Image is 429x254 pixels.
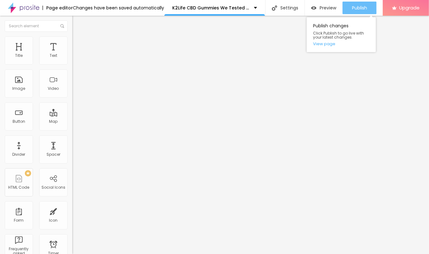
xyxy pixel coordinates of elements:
[15,53,23,58] div: Title
[313,31,370,39] span: Click Publish to go live with your latest changes.
[13,152,25,157] div: Divider
[50,53,57,58] div: Text
[60,24,64,28] img: Icone
[172,6,249,10] p: K2Life CBD Gummies We Tested It For 90 Days. How does it work?
[73,6,164,10] div: Changes have been saved automatically
[49,119,58,124] div: Map
[47,152,60,157] div: Spacer
[13,86,25,91] div: Image
[313,42,370,46] a: View page
[14,218,24,223] div: Form
[72,16,429,254] iframe: Editor
[305,2,343,14] button: Preview
[49,218,58,223] div: Icon
[399,5,420,10] span: Upgrade
[307,17,376,52] div: Publish changes
[41,185,65,190] div: Social Icons
[5,20,68,32] input: Search element
[48,86,59,91] div: Video
[352,5,367,10] span: Publish
[311,5,316,11] img: view-1.svg
[8,185,30,190] div: HTML Code
[343,2,377,14] button: Publish
[272,5,277,11] img: Icone
[42,6,73,10] div: Page editor
[13,119,25,124] div: Button
[320,5,336,10] span: Preview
